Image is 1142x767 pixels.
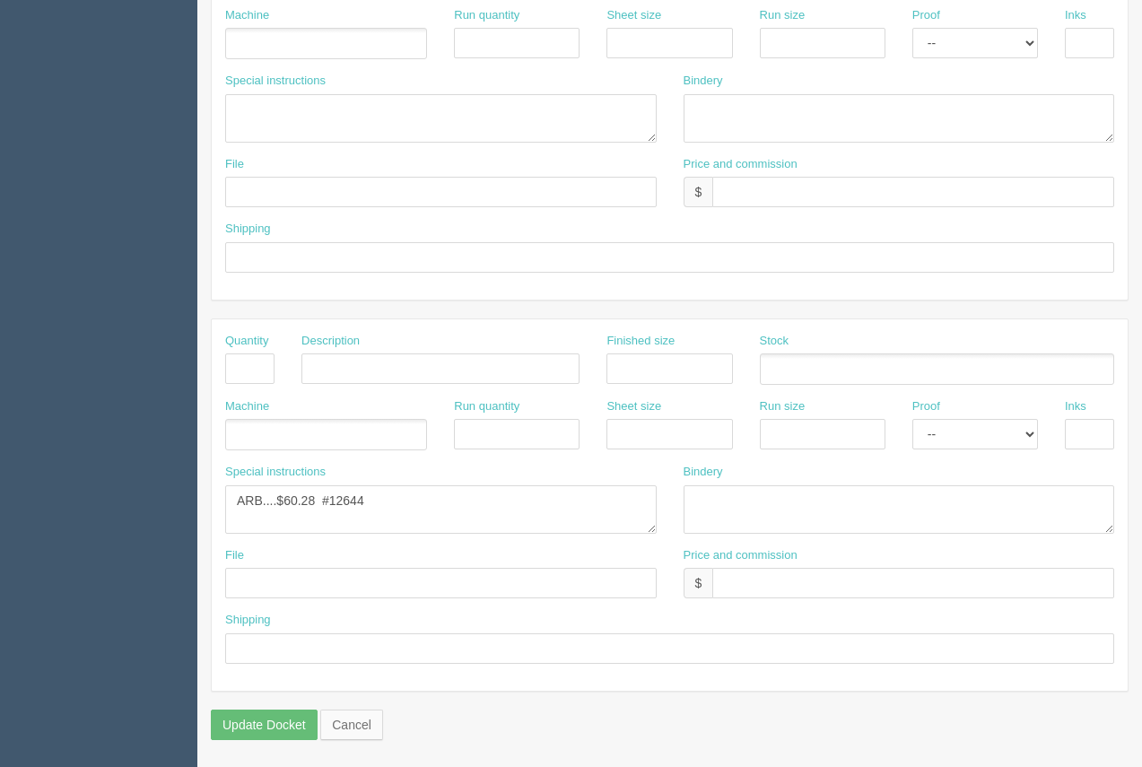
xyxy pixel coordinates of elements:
label: Shipping [225,612,271,629]
label: Special instructions [225,73,326,90]
label: Special instructions [225,464,326,481]
label: Finished size [606,333,675,350]
label: Inks [1065,398,1086,415]
label: Description [301,333,360,350]
label: Machine [225,398,269,415]
label: Proof [912,7,940,24]
label: Bindery [684,73,723,90]
label: Proof [912,398,940,415]
label: Inks [1065,7,1086,24]
label: Bindery [684,464,723,481]
label: Run size [760,7,806,24]
label: Sheet size [606,398,661,415]
label: Machine [225,7,269,24]
label: File [225,156,244,173]
label: Run quantity [454,398,519,415]
span: translation missing: en.helpers.links.cancel [332,718,371,732]
label: Shipping [225,221,271,238]
input: Update Docket [211,710,318,740]
label: Stock [760,333,789,350]
label: Run size [760,398,806,415]
label: Price and commission [684,156,798,173]
label: File [225,547,244,564]
div: $ [684,177,713,207]
label: Quantity [225,333,268,350]
a: Cancel [320,710,383,740]
div: $ [684,568,713,598]
textarea: ARB....$60.28 #12644 [225,485,657,534]
label: Sheet size [606,7,661,24]
label: Price and commission [684,547,798,564]
label: Run quantity [454,7,519,24]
